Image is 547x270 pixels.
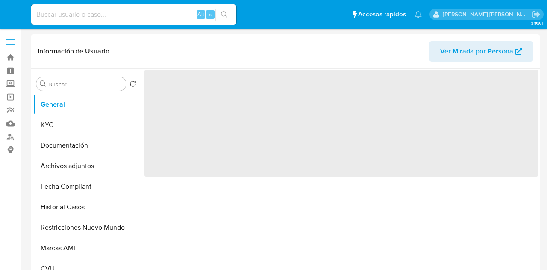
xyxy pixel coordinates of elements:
button: Fecha Compliant [33,176,140,197]
span: Accesos rápidos [358,10,406,19]
button: Volver al orden por defecto [129,80,136,90]
button: Documentación [33,135,140,156]
button: Marcas AML [33,238,140,258]
span: Ver Mirada por Persona [440,41,513,62]
p: sandra.helbardt@mercadolibre.com [443,10,529,18]
span: Alt [197,10,204,18]
button: Archivos adjuntos [33,156,140,176]
span: s [209,10,212,18]
span: ‌ [144,70,538,177]
a: Notificaciones [415,11,422,18]
button: Historial Casos [33,197,140,217]
button: General [33,94,140,115]
button: search-icon [215,9,233,21]
input: Buscar usuario o caso... [31,9,236,20]
button: Restricciones Nuevo Mundo [33,217,140,238]
button: Buscar [40,80,47,87]
input: Buscar [48,80,123,88]
button: KYC [33,115,140,135]
a: Salir [532,10,541,19]
button: Ver Mirada por Persona [429,41,533,62]
h1: Información de Usuario [38,47,109,56]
